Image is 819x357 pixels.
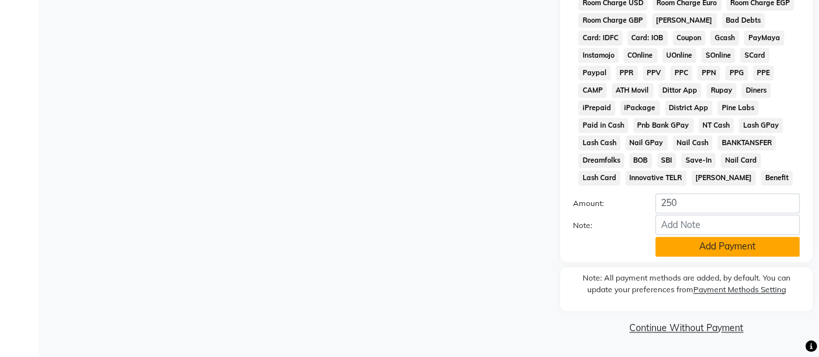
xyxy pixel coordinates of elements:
span: Card: IOB [627,30,668,45]
span: PPE [753,65,774,80]
span: Coupon [673,30,706,45]
span: PPV [643,65,666,80]
span: Lash GPay [739,118,783,133]
span: Paypal [578,65,611,80]
span: PPC [670,65,692,80]
button: Add Payment [655,236,800,257]
span: Rupay [706,83,736,98]
span: Pnb Bank GPay [633,118,693,133]
label: Note: [563,220,645,231]
span: Diners [741,83,770,98]
span: [PERSON_NAME] [691,170,756,185]
span: PPN [697,65,720,80]
span: PPR [616,65,638,80]
span: Dittor App [658,83,702,98]
label: Amount: [563,198,645,209]
span: Benefit [761,170,792,185]
span: Card: IDFC [578,30,622,45]
span: iPackage [620,100,660,115]
span: Lash Cash [578,135,620,150]
span: Bad Debts [722,13,765,28]
span: Nail Card [721,153,761,168]
input: Add Note [655,214,800,235]
input: Amount [655,193,800,213]
span: Gcash [710,30,739,45]
span: Nail Cash [673,135,713,150]
span: Room Charge GBP [578,13,647,28]
span: Dreamfolks [578,153,624,168]
span: Innovative TELR [625,170,686,185]
span: PPG [725,65,748,80]
span: Instamojo [578,48,618,63]
span: ATH Movil [612,83,653,98]
span: SOnline [701,48,735,63]
span: Lash Card [578,170,620,185]
span: Save-In [681,153,715,168]
span: Pine Labs [717,100,758,115]
span: Nail GPay [625,135,668,150]
span: SCard [740,48,769,63]
span: PayMaya [744,30,784,45]
span: [PERSON_NAME] [652,13,717,28]
span: UOnline [662,48,697,63]
span: COnline [623,48,657,63]
span: NT Cash [699,118,734,133]
span: CAMP [578,83,607,98]
span: Paid in Cash [578,118,628,133]
a: Continue Without Payment [563,321,810,335]
span: iPrepaid [578,100,615,115]
span: BANKTANSFER [717,135,776,150]
span: SBI [657,153,677,168]
span: BOB [629,153,652,168]
label: Note: All payment methods are added, by default. You can update your preferences from [573,272,800,301]
label: Payment Methods Setting [693,284,786,295]
span: District App [665,100,713,115]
